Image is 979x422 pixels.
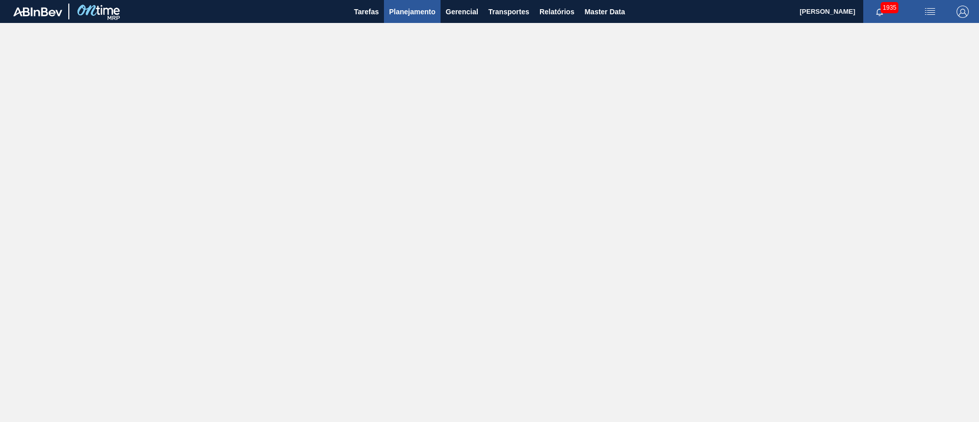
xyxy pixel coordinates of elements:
span: 1935 [881,2,898,13]
span: Gerencial [446,6,478,18]
span: Master Data [584,6,625,18]
span: Planejamento [389,6,435,18]
img: userActions [924,6,936,18]
span: Transportes [488,6,529,18]
button: Notificações [863,5,896,19]
span: Tarefas [354,6,379,18]
img: TNhmsLtSVTkK8tSr43FrP2fwEKptu5GPRR3wAAAABJRU5ErkJggg== [13,7,62,16]
span: Relatórios [539,6,574,18]
img: Logout [957,6,969,18]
